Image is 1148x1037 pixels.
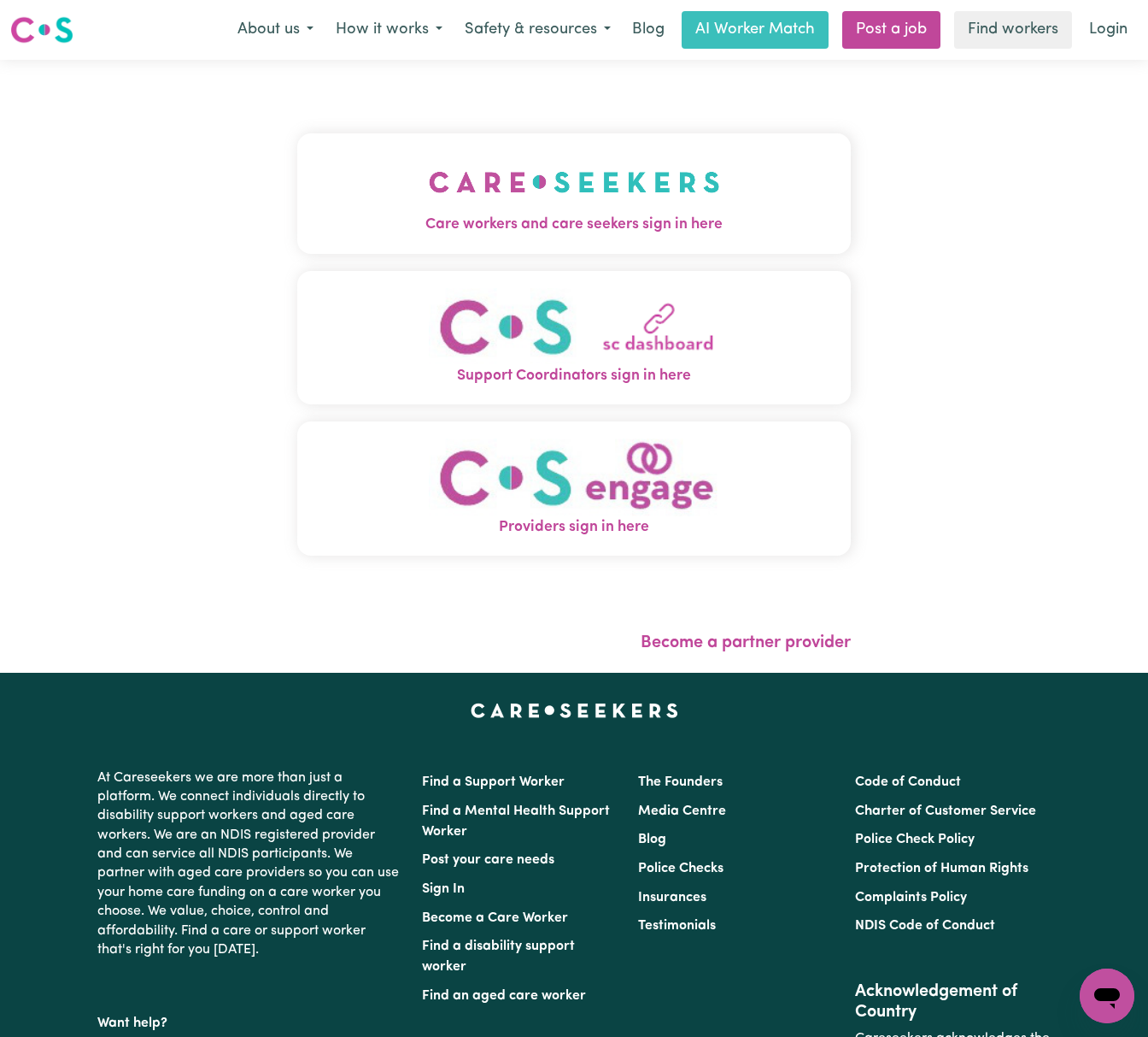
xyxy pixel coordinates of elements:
[297,365,851,387] span: Support Coordinators sign in here
[638,804,726,818] a: Media Centre
[422,775,565,789] a: Find a Support Worker
[855,981,1051,1022] h2: Acknowledgement of Country
[842,11,940,49] a: Post a job
[638,862,723,875] a: Police Checks
[855,919,995,933] a: NDIS Code of Conduct
[226,12,325,48] button: About us
[641,634,851,651] a: Become a partner provider
[638,775,723,789] a: The Founders
[325,12,454,48] button: How it works
[471,704,678,717] a: Careseekers home page
[855,891,967,904] a: Complaints Policy
[638,833,666,846] a: Blog
[454,12,622,48] button: Safety & resources
[422,940,575,974] a: Find a disability support worker
[422,804,610,839] a: Find a Mental Health Support Worker
[297,214,851,236] span: Care workers and care seekers sign in here
[622,11,675,49] a: Blog
[297,516,851,539] span: Providers sign in here
[422,911,568,925] a: Become a Care Worker
[638,919,716,933] a: Testimonials
[422,882,465,896] a: Sign In
[1080,969,1134,1023] iframe: Button to launch messaging window
[297,133,851,253] button: Care workers and care seekers sign in here
[422,989,586,1003] a: Find an aged care worker
[855,862,1028,875] a: Protection of Human Rights
[10,10,73,50] a: Careseekers logo
[855,833,975,846] a: Police Check Policy
[422,853,554,867] a: Post your care needs
[638,891,706,904] a: Insurances
[10,15,73,45] img: Careseekers logo
[1079,11,1138,49] a: Login
[97,1007,401,1033] p: Want help?
[855,775,961,789] a: Code of Conduct
[682,11,829,49] a: AI Worker Match
[954,11,1072,49] a: Find workers
[297,421,851,556] button: Providers sign in here
[297,271,851,405] button: Support Coordinators sign in here
[97,762,401,967] p: At Careseekers we are more than just a platform. We connect individuals directly to disability su...
[855,804,1036,818] a: Charter of Customer Service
